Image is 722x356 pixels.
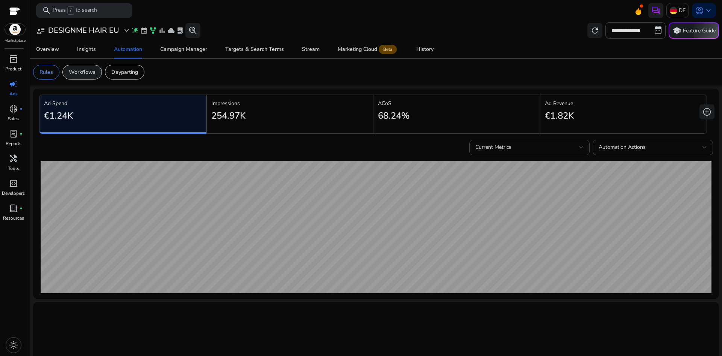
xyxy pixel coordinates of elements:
div: Automation [114,47,142,52]
p: Workflows [69,68,96,76]
p: Resources [3,215,24,222]
p: Ad Revenue [545,99,702,107]
div: History [416,47,434,52]
button: add_circle [699,104,714,119]
img: amazon.svg [5,24,25,35]
p: Product [5,66,21,72]
h2: €1.82K [545,110,574,121]
div: Targets & Search Terms [225,47,284,52]
span: wand_stars [131,27,139,34]
span: handyman [9,154,18,163]
p: Rules [39,68,53,76]
p: Impressions [211,99,369,107]
h2: €1.24K [44,110,73,121]
span: keyboard_arrow_down [704,6,713,15]
div: Campaign Manager [160,47,207,52]
span: cloud [167,27,175,34]
span: fiber_manual_record [20,132,23,135]
p: DE [679,4,686,17]
p: Ads [9,90,18,97]
span: fiber_manual_record [20,107,23,110]
p: Press to search [53,6,97,15]
span: search_insights [188,26,197,35]
span: book_4 [9,204,18,213]
img: de.svg [670,7,677,14]
div: Stream [302,47,320,52]
p: Sales [8,115,19,122]
span: Beta [379,45,397,54]
span: school [672,26,681,35]
div: Insights [77,47,96,52]
span: refresh [590,26,599,35]
span: lab_profile [176,27,184,34]
span: account_circle [695,6,704,15]
span: user_attributes [36,26,45,35]
p: Marketplace [5,38,26,44]
span: code_blocks [9,179,18,188]
span: campaign [9,79,18,89]
span: bar_chart [158,27,166,34]
div: Overview [36,47,59,52]
p: Tools [8,165,19,172]
p: Reports [6,140,21,147]
span: / [67,6,74,15]
p: Ad Spend [44,99,202,107]
p: Developers [2,190,25,197]
span: Current Metrics [475,144,511,151]
span: add_circle [702,107,711,116]
span: inventory_2 [9,55,18,64]
h2: 254.97K [211,110,246,121]
p: Dayparting [111,68,138,76]
div: Marketing Cloud [338,46,398,52]
button: refresh [587,23,602,38]
h2: 68.24% [378,110,410,121]
span: search [42,6,51,15]
button: schoolFeature Guide [669,22,719,39]
span: light_mode [9,341,18,350]
p: ACoS [378,99,535,107]
span: event [140,27,148,34]
span: Automation Actions [599,144,646,151]
h3: DESIGNME HAIR EU [48,26,119,35]
span: donut_small [9,104,18,113]
span: family_history [149,27,157,34]
button: search_insights [185,23,200,38]
span: expand_more [122,26,131,35]
span: lab_profile [9,129,18,138]
p: Feature Guide [683,27,716,35]
span: fiber_manual_record [20,207,23,210]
